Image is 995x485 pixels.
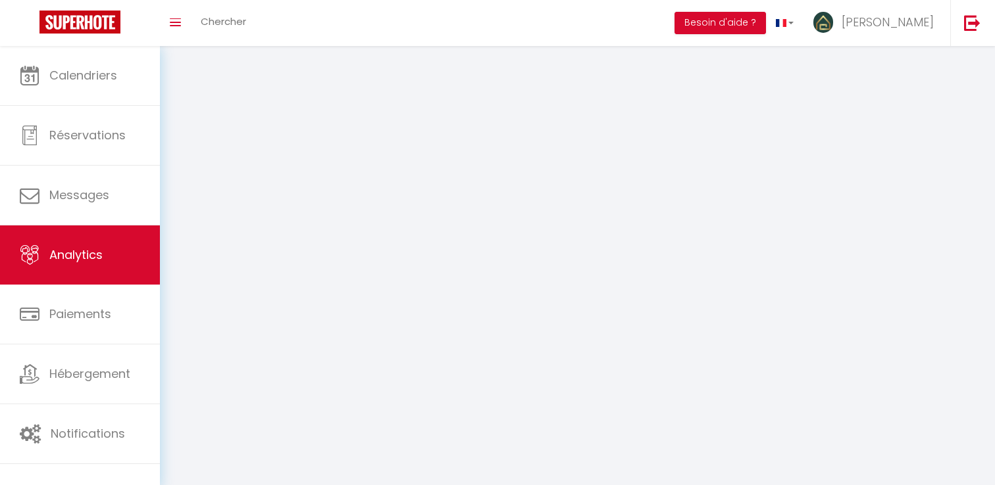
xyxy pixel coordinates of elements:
[49,187,109,203] span: Messages
[51,425,125,442] span: Notifications
[201,14,246,28] span: Chercher
[49,127,126,143] span: Réservations
[842,14,934,30] span: [PERSON_NAME]
[49,365,130,382] span: Hébergement
[39,11,120,34] img: Super Booking
[49,306,111,322] span: Paiements
[49,67,117,83] span: Calendriers
[813,12,833,33] img: ...
[964,14,981,31] img: logout
[675,12,766,34] button: Besoin d'aide ?
[49,246,103,263] span: Analytics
